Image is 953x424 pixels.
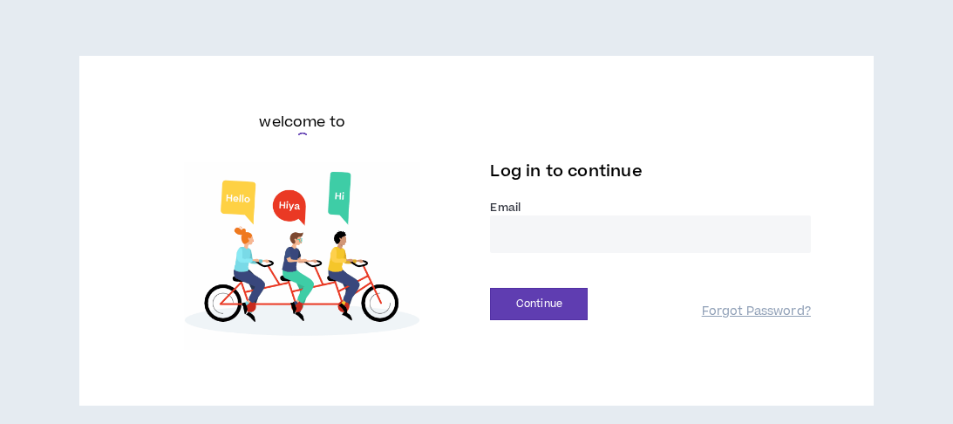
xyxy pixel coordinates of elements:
[702,304,811,320] a: Forgot Password?
[490,200,810,215] label: Email
[142,162,462,350] img: Welcome to Wripple
[490,161,642,182] span: Log in to continue
[259,112,345,133] h6: welcome to
[490,288,588,320] button: Continue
